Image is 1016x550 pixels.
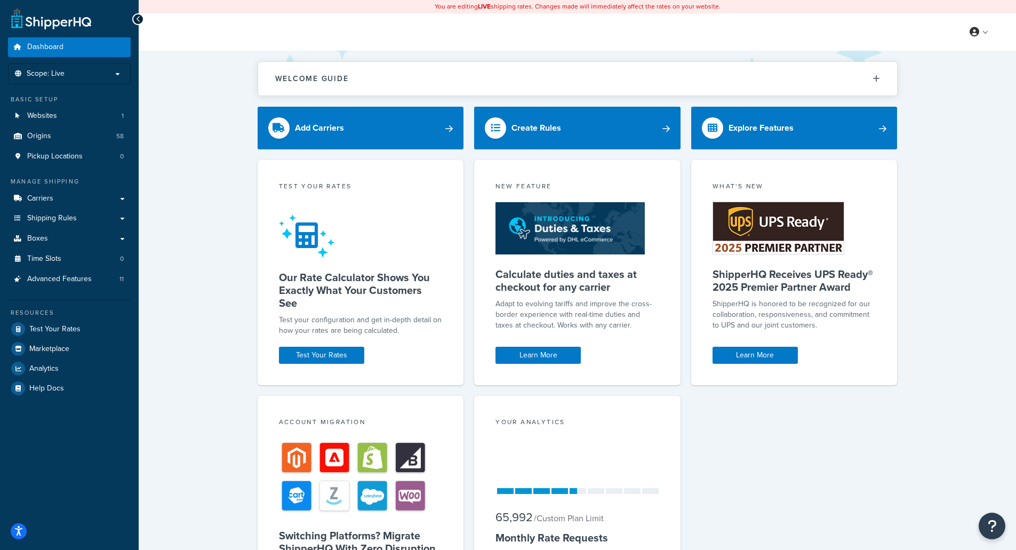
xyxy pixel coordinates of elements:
div: Explore Features [729,121,794,135]
a: Explore Features [691,107,898,149]
div: Test your rates [279,181,443,194]
h2: Welcome Guide [275,75,349,83]
span: 0 [120,254,124,264]
a: Pickup Locations0 [8,147,131,166]
span: Analytics [29,364,59,373]
a: Advanced Features11 [8,269,131,289]
span: Marketplace [29,345,69,354]
span: Dashboard [27,43,63,52]
a: Marketplace [8,339,131,358]
a: Create Rules [474,107,681,149]
li: Advanced Features [8,269,131,289]
a: Carriers [8,189,131,209]
li: Pickup Locations [8,147,131,166]
a: Websites1 [8,106,131,126]
span: Shipping Rules [27,214,77,223]
div: New Feature [495,181,659,194]
a: Learn More [713,347,798,364]
div: Manage Shipping [8,177,131,186]
li: Time Slots [8,249,131,269]
div: Your Analytics [495,417,659,429]
div: Add Carriers [295,121,344,135]
span: 65,992 [495,508,533,526]
span: Boxes [27,234,48,243]
span: Scope: Live [27,69,65,78]
h5: ShipperHQ Receives UPS Ready® 2025 Premier Partner Award [713,268,876,293]
div: Account Migration [279,417,443,429]
div: Test your configuration and get in-depth detail on how your rates are being calculated. [279,315,443,336]
span: Advanced Features [27,275,92,284]
a: Add Carriers [258,107,464,149]
b: LIVE [478,2,491,11]
div: Create Rules [511,121,561,135]
a: Learn More [495,347,581,364]
div: What's New [713,181,876,194]
span: Time Slots [27,254,61,264]
a: Boxes [8,229,131,249]
span: 58 [116,132,124,141]
span: Pickup Locations [27,152,83,161]
h5: Calculate duties and taxes at checkout for any carrier [495,268,659,293]
span: 11 [119,275,124,284]
div: Basic Setup [8,95,131,104]
span: Test Your Rates [29,325,81,334]
a: Test Your Rates [8,320,131,339]
a: Analytics [8,359,131,378]
span: 0 [120,152,124,161]
h5: Monthly Rate Requests [495,531,659,544]
a: Dashboard [8,37,131,57]
span: Help Docs [29,384,64,393]
p: Adapt to evolving tariffs and improve the cross-border experience with real-time duties and taxes... [495,299,659,331]
p: ShipperHQ is honored to be recognized for our collaboration, responsiveness, and commitment to UP... [713,299,876,331]
span: Websites [27,111,57,121]
span: Carriers [27,194,53,203]
a: Time Slots0 [8,249,131,269]
div: Resources [8,308,131,317]
li: Origins [8,126,131,146]
button: Welcome Guide [258,62,897,95]
a: Help Docs [8,379,131,398]
a: Shipping Rules [8,209,131,228]
span: 1 [122,111,124,121]
a: Test Your Rates [279,347,364,364]
a: Origins58 [8,126,131,146]
button: Open Resource Center [979,513,1005,539]
small: / Custom Plan Limit [534,512,604,524]
span: Origins [27,132,51,141]
li: Websites [8,106,131,126]
h5: Our Rate Calculator Shows You Exactly What Your Customers See [279,271,443,309]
